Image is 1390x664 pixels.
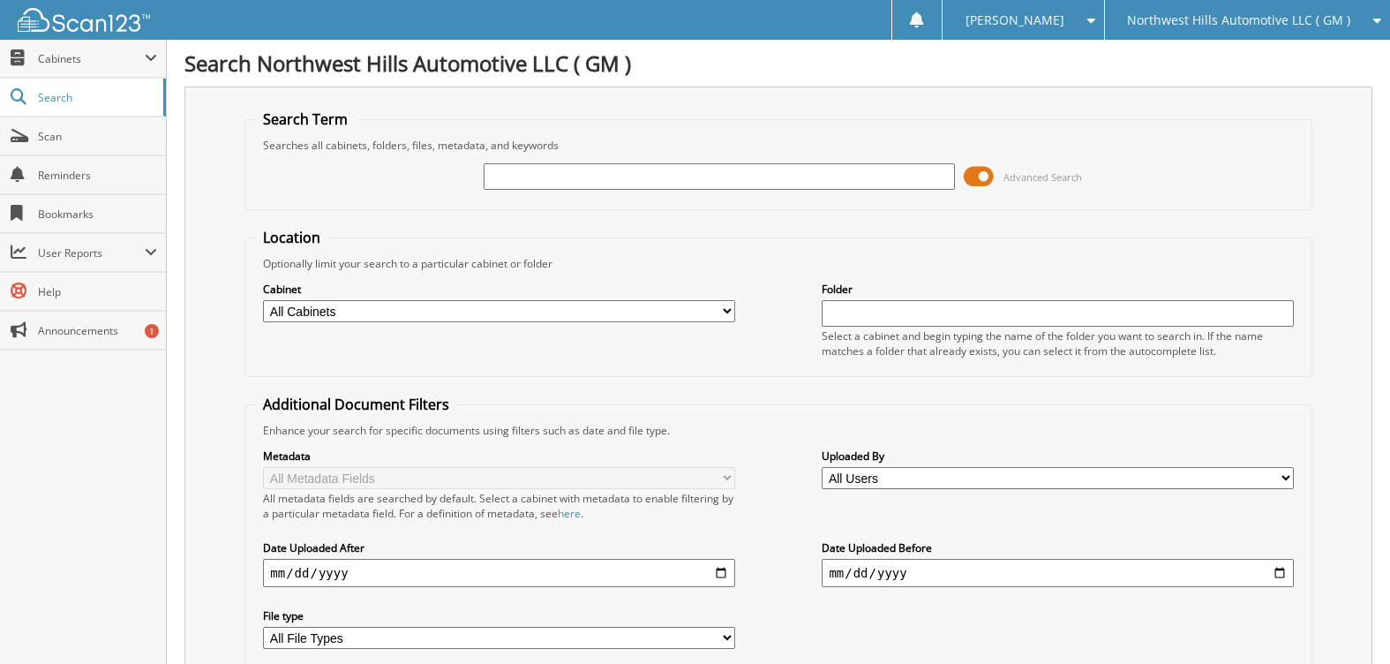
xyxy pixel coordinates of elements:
img: scan123-logo-white.svg [18,8,150,32]
div: Enhance your search for specific documents using filters such as date and file type. [254,423,1302,438]
label: Cabinet [263,282,734,297]
div: Select a cabinet and begin typing the name of the folder you want to search in. If the name match... [822,328,1293,358]
label: Date Uploaded After [263,540,734,555]
span: Announcements [38,323,157,338]
span: Search [38,90,154,105]
div: 1 [145,324,159,338]
span: Reminders [38,168,157,183]
span: Scan [38,129,157,144]
span: Bookmarks [38,207,157,222]
legend: Additional Document Filters [254,395,458,414]
span: User Reports [38,245,145,260]
span: Help [38,284,157,299]
legend: Location [254,228,329,247]
legend: Search Term [254,109,357,129]
label: Uploaded By [822,449,1293,464]
label: Metadata [263,449,734,464]
a: here [558,506,581,521]
span: Advanced Search [1003,170,1082,184]
span: Northwest Hills Automotive LLC ( GM ) [1127,15,1350,26]
label: Folder [822,282,1293,297]
iframe: Chat Widget [1302,579,1390,664]
span: Cabinets [38,51,145,66]
span: [PERSON_NAME] [965,15,1064,26]
div: Searches all cabinets, folders, files, metadata, and keywords [254,138,1302,153]
input: start [263,559,734,587]
label: Date Uploaded Before [822,540,1293,555]
label: File type [263,608,734,623]
input: end [822,559,1293,587]
h1: Search Northwest Hills Automotive LLC ( GM ) [184,49,1372,78]
div: Optionally limit your search to a particular cabinet or folder [254,256,1302,271]
div: All metadata fields are searched by default. Select a cabinet with metadata to enable filtering b... [263,491,734,521]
